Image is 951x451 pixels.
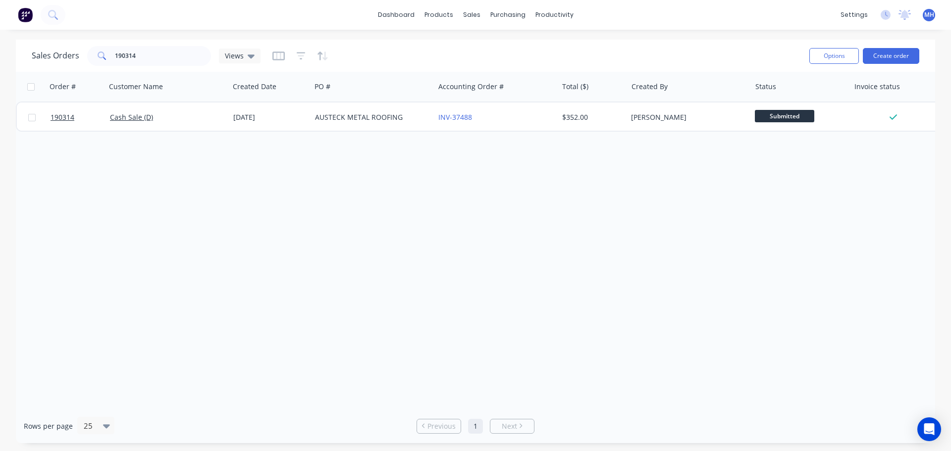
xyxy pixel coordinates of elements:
[438,82,504,92] div: Accounting Order #
[51,112,74,122] span: 190314
[809,48,859,64] button: Options
[233,82,276,92] div: Created Date
[315,82,330,92] div: PO #
[917,417,941,441] div: Open Intercom Messenger
[438,112,472,122] a: INV-37488
[632,82,668,92] div: Created By
[836,7,873,22] div: settings
[485,7,530,22] div: purchasing
[420,7,458,22] div: products
[315,112,425,122] div: AUSTECK METAL ROOFING
[32,51,79,60] h1: Sales Orders
[24,421,73,431] span: Rows per page
[225,50,244,61] span: Views
[562,82,588,92] div: Total ($)
[109,82,163,92] div: Customer Name
[18,7,33,22] img: Factory
[562,112,620,122] div: $352.00
[413,419,538,434] ul: Pagination
[755,82,776,92] div: Status
[631,112,741,122] div: [PERSON_NAME]
[863,48,919,64] button: Create order
[854,82,900,92] div: Invoice status
[755,110,814,122] span: Submitted
[502,421,517,431] span: Next
[233,112,307,122] div: [DATE]
[115,46,211,66] input: Search...
[924,10,934,19] span: MH
[490,421,534,431] a: Next page
[373,7,420,22] a: dashboard
[50,82,76,92] div: Order #
[530,7,579,22] div: productivity
[468,419,483,434] a: Page 1 is your current page
[110,112,153,122] a: Cash Sale (D)
[427,421,456,431] span: Previous
[51,102,110,132] a: 190314
[458,7,485,22] div: sales
[417,421,461,431] a: Previous page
